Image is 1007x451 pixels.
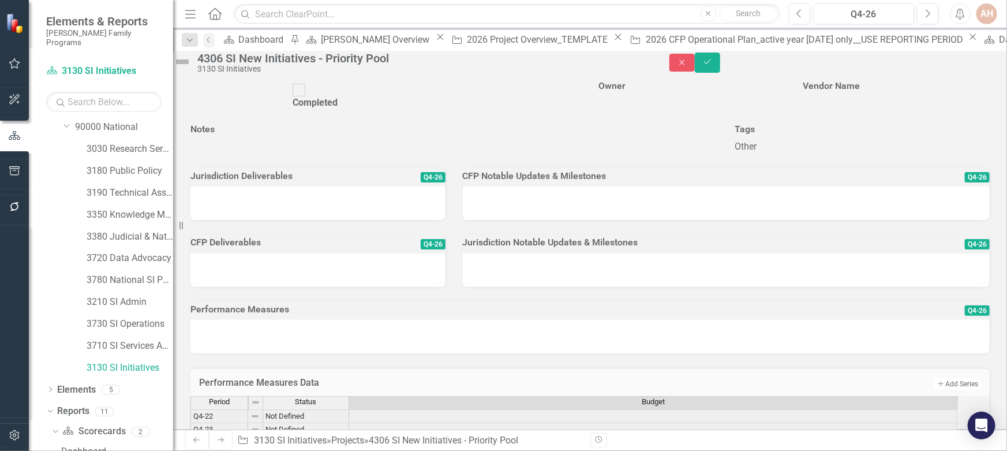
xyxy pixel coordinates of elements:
[250,425,260,434] img: 8DAGhfEEPCf229AAAAAElFTkSuQmCC
[735,141,757,152] span: Other
[46,65,162,78] a: 3130 SI Initiatives
[87,143,173,156] a: 3030 Research Services
[467,32,611,47] div: 2026 Project Overview_TEMPLATE
[736,9,761,18] span: Search
[251,398,260,407] img: 8DAGhfEEPCf229AAAAAElFTkSuQmCC
[220,32,287,47] a: Dashboard
[197,52,646,65] div: 4306 SI New Initiatives - Priority Pool
[190,304,830,315] h3: Performance Measures
[965,239,990,249] span: Q4-26
[976,3,997,24] button: AH
[87,208,173,222] a: 3350 Knowledge Management
[95,407,114,416] div: 11
[102,385,120,394] div: 5
[293,96,338,110] div: Completed
[87,252,173,265] a: 3720 Data Advocacy
[237,434,581,448] div: » »
[87,340,173,353] a: 3710 SI Services Admin
[369,435,518,446] div: 4306 SI New Initiatives - Priority Pool
[46,14,162,28] span: Elements & Reports
[75,121,173,134] a: 90000 National
[46,28,162,47] small: [PERSON_NAME] Family Programs
[331,435,364,446] a: Projects
[199,378,759,388] h3: Performance Measures Data
[46,92,162,112] input: Search Below...
[209,398,230,406] span: Period
[132,427,150,437] div: 2
[814,3,915,24] button: Q4-26
[818,8,911,21] div: Q4-26
[87,274,173,287] a: 3780 National SI Partnerships
[87,296,173,309] a: 3210 SI Admin
[968,412,995,439] div: Open Intercom Messenger
[190,237,379,248] h3: CFP Deliverables
[250,412,260,421] img: 8DAGhfEEPCf229AAAAAElFTkSuQmCC
[254,435,327,446] a: 3130 SI Initiatives
[190,124,717,135] h3: Notes
[173,53,192,71] img: Not Defined
[302,32,433,47] a: [PERSON_NAME] Overview
[190,171,396,181] h3: Jurisdiction Deliverables
[803,81,990,91] h3: Vendor Name
[57,405,89,418] a: Reports
[321,32,433,47] div: [PERSON_NAME] Overview
[463,171,913,181] h3: CFP Notable Updates & Milestones
[720,6,777,22] button: Search
[87,187,173,200] a: 3190 Technical Assistance Unit
[87,165,173,178] a: 3180 Public Policy
[735,124,990,135] h3: Tags
[626,32,965,47] a: 2026 CFP Operational Plan_active year [DATE] only__USE REPORTING PERIOD
[295,398,317,406] span: Status
[87,230,173,244] a: 3380 Judicial & National Engage
[421,172,446,182] span: Q4-26
[965,172,990,182] span: Q4-26
[190,409,248,423] td: Q4-22
[197,65,646,73] div: 3130 SI Initiatives
[448,32,611,47] a: 2026 Project Overview_TEMPLATE
[421,239,446,249] span: Q4-26
[234,4,780,24] input: Search ClearPoint...
[934,378,981,390] button: Add Series
[6,13,26,33] img: ClearPoint Strategy
[599,81,786,91] h3: Owner
[646,32,965,47] div: 2026 CFP Operational Plan_active year [DATE] only__USE REPORTING PERIOD
[239,32,287,47] div: Dashboard
[62,425,125,438] a: Scorecards
[263,409,349,423] td: Not Defined
[263,423,349,437] td: Not Defined
[190,423,248,437] td: Q4-23
[965,305,990,316] span: Q4-26
[87,361,173,375] a: 3130 SI Initiatives
[87,318,173,331] a: 3730 SI Operations
[642,398,665,406] span: Budget
[57,383,96,397] a: Elements
[463,237,925,248] h3: Jurisdiction Notable Updates & Milestones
